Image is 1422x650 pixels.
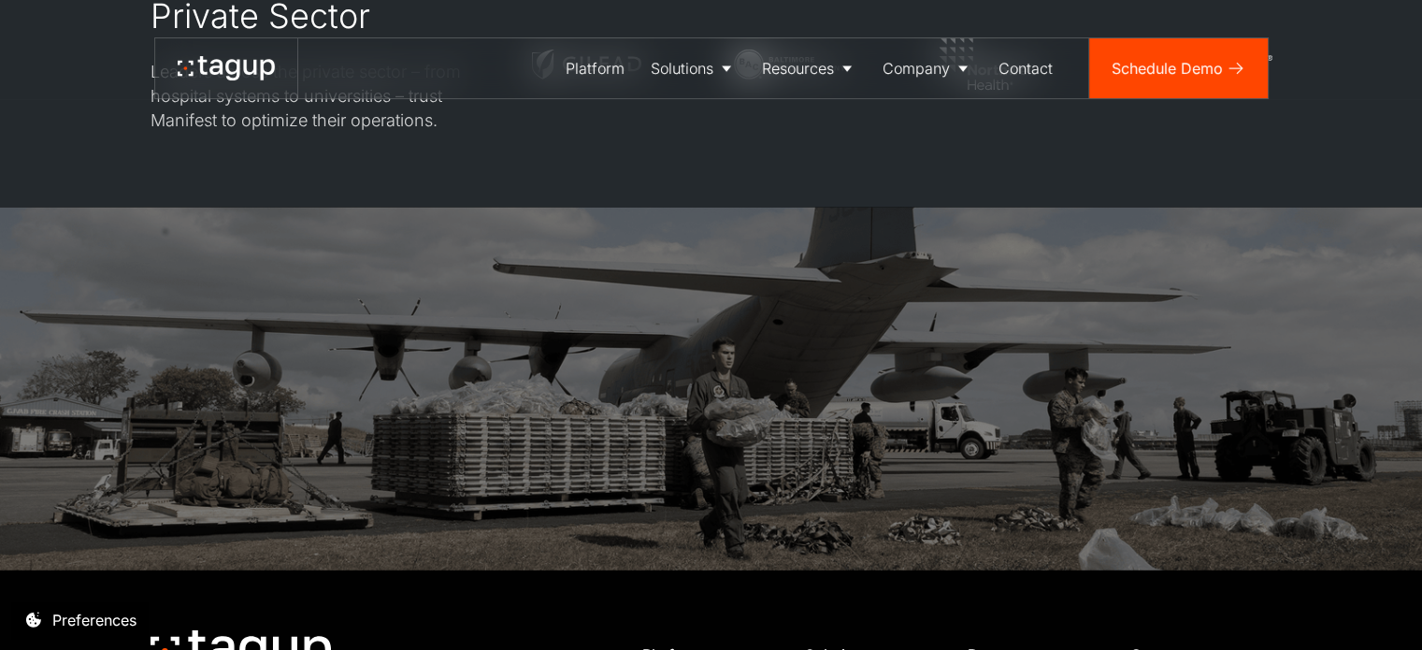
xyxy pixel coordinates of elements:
[998,57,1053,79] div: Contact
[651,57,713,79] div: Solutions
[638,38,749,98] a: Solutions
[566,57,625,79] div: Platform
[985,38,1066,98] a: Contact
[1112,57,1223,79] div: Schedule Demo
[762,57,834,79] div: Resources
[883,57,950,79] div: Company
[553,38,638,98] a: Platform
[869,38,985,98] a: Company
[749,38,869,98] a: Resources
[52,609,136,631] div: Preferences
[1089,38,1268,98] a: Schedule Demo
